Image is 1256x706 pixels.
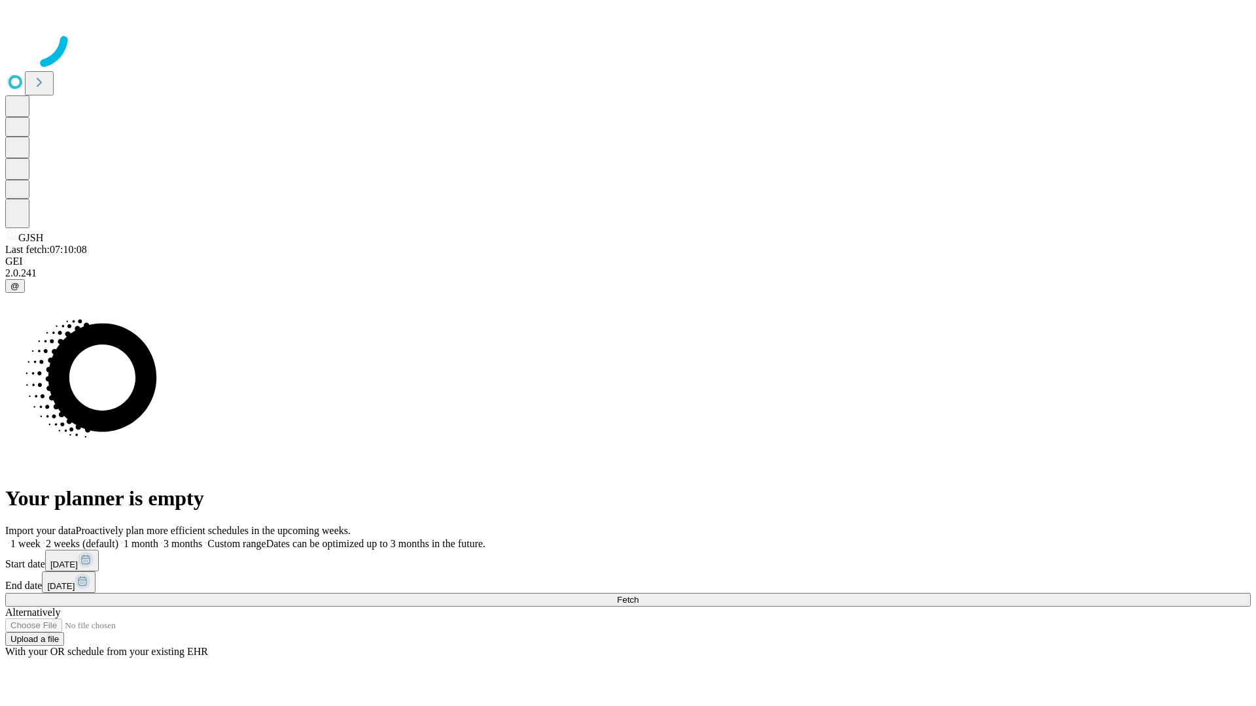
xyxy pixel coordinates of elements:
[5,646,208,657] span: With your OR schedule from your existing EHR
[5,256,1251,267] div: GEI
[617,595,638,605] span: Fetch
[5,550,1251,571] div: Start date
[45,550,99,571] button: [DATE]
[5,593,1251,607] button: Fetch
[5,279,25,293] button: @
[266,538,485,549] span: Dates can be optimized up to 3 months in the future.
[47,581,75,591] span: [DATE]
[42,571,96,593] button: [DATE]
[46,538,118,549] span: 2 weeks (default)
[5,632,64,646] button: Upload a file
[5,486,1251,511] h1: Your planner is empty
[5,607,60,618] span: Alternatively
[18,232,43,243] span: GJSH
[10,281,20,291] span: @
[5,571,1251,593] div: End date
[207,538,266,549] span: Custom range
[5,244,87,255] span: Last fetch: 07:10:08
[5,267,1251,279] div: 2.0.241
[124,538,158,549] span: 1 month
[164,538,202,549] span: 3 months
[5,525,76,536] span: Import your data
[50,560,78,569] span: [DATE]
[10,538,41,549] span: 1 week
[76,525,351,536] span: Proactively plan more efficient schedules in the upcoming weeks.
